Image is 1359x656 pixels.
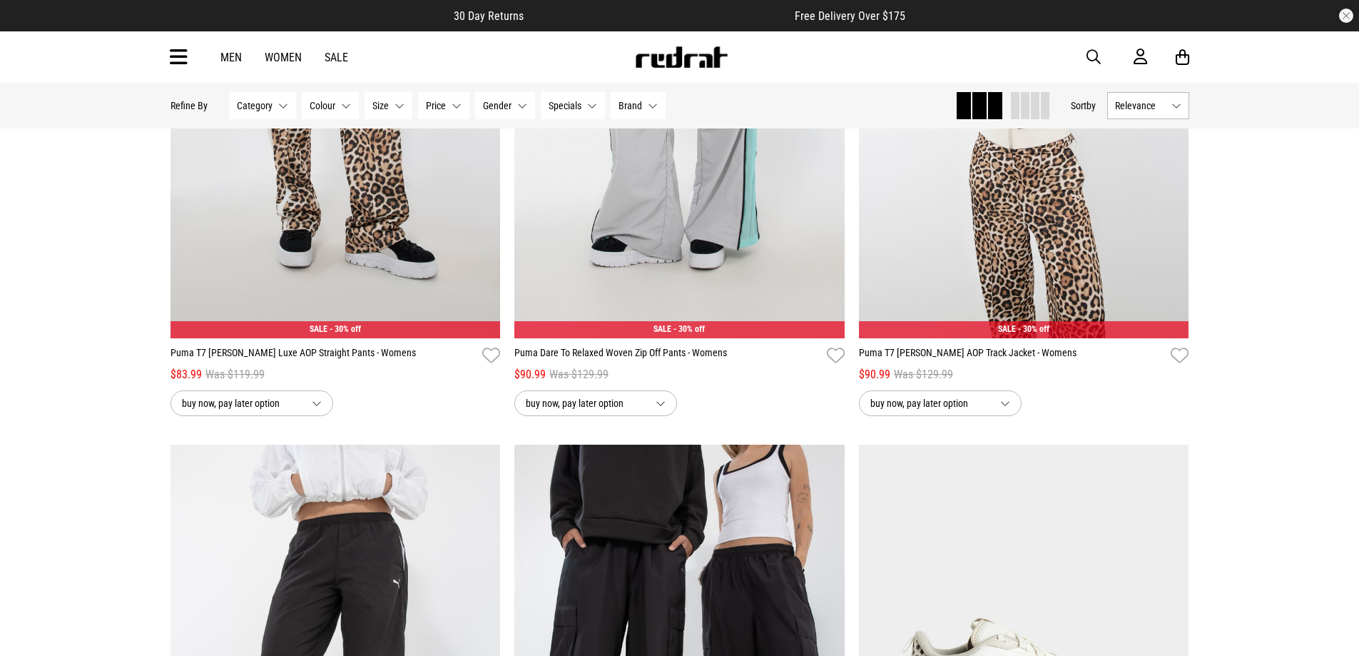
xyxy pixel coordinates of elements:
span: buy now, pay later option [182,395,300,412]
span: Colour [310,100,335,111]
img: Redrat logo [634,46,728,68]
a: Women [265,51,302,64]
span: SALE [310,324,327,334]
button: buy now, pay later option [170,390,333,416]
span: 30 Day Returns [454,9,524,23]
p: Refine By [170,100,208,111]
span: $83.99 [170,366,202,383]
button: Colour [302,92,359,119]
span: Gender [483,100,511,111]
span: $90.99 [514,366,546,383]
button: Brand [611,92,666,119]
span: Free Delivery Over $175 [795,9,905,23]
span: Was $129.99 [549,366,609,383]
a: Puma T7 [PERSON_NAME] Luxe AOP Straight Pants - Womens [170,345,477,366]
button: Sortby [1071,97,1096,114]
button: Gender [475,92,535,119]
button: Relevance [1107,92,1189,119]
button: Category [229,92,296,119]
iframe: Customer reviews powered by Trustpilot [552,9,766,23]
span: Specials [549,100,581,111]
span: Category [237,100,273,111]
span: Was $129.99 [894,366,953,383]
span: SALE [653,324,671,334]
a: Puma Dare To Relaxed Woven Zip Off Pants - Womens [514,345,821,366]
a: Sale [325,51,348,64]
a: Puma T7 [PERSON_NAME] AOP Track Jacket - Womens [859,345,1166,366]
span: Price [426,100,446,111]
span: - 30% off [1018,324,1049,334]
button: Size [365,92,412,119]
span: - 30% off [673,324,705,334]
button: Open LiveChat chat widget [11,6,54,49]
a: Men [220,51,242,64]
button: Specials [541,92,605,119]
button: Price [418,92,469,119]
span: buy now, pay later option [526,395,644,412]
span: Was $119.99 [205,366,265,383]
button: buy now, pay later option [859,390,1022,416]
span: Relevance [1115,100,1166,111]
span: by [1086,100,1096,111]
span: $90.99 [859,366,890,383]
span: buy now, pay later option [870,395,989,412]
button: buy now, pay later option [514,390,677,416]
span: SALE [998,324,1016,334]
span: Size [372,100,389,111]
span: - 30% off [330,324,361,334]
span: Brand [619,100,642,111]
